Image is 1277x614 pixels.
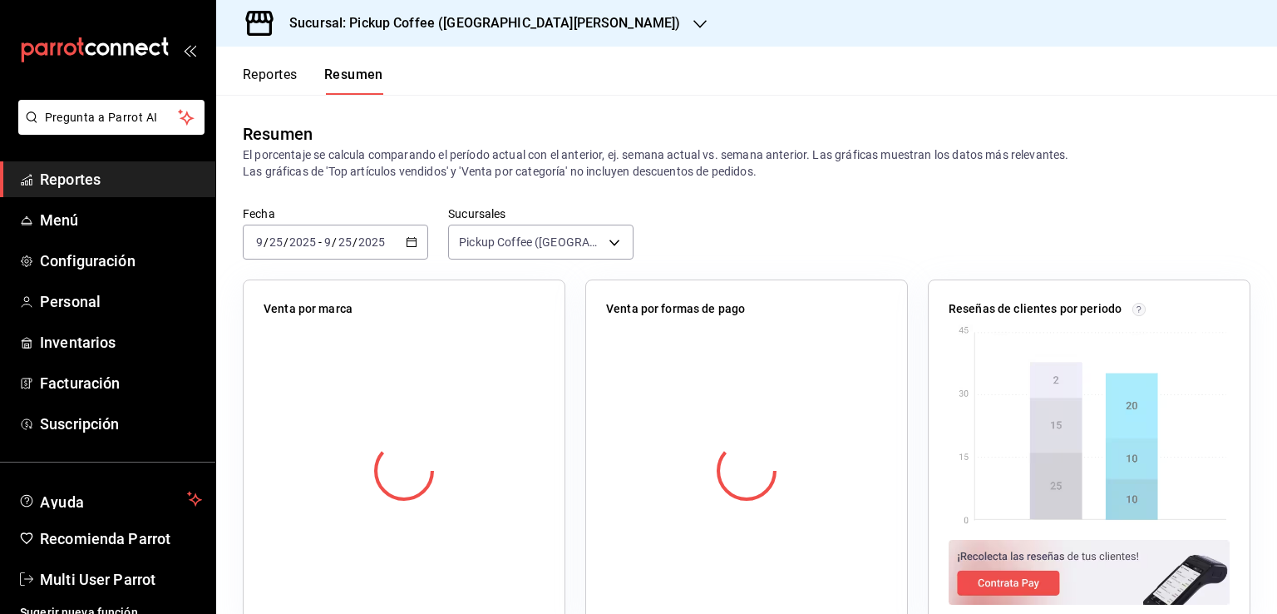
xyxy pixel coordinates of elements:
span: / [332,235,337,249]
button: Reportes [243,67,298,95]
input: -- [338,235,353,249]
div: navigation tabs [243,67,383,95]
input: -- [323,235,332,249]
div: Resumen [243,121,313,146]
span: Ayuda [40,489,180,509]
p: El porcentaje se calcula comparando el período actual con el anterior, ej. semana actual vs. sema... [243,146,1250,180]
label: Fecha [243,208,428,220]
a: Pregunta a Parrot AI [12,121,205,138]
input: ---- [288,235,317,249]
p: Venta por formas de pago [606,300,745,318]
span: Multi User Parrot [40,568,202,591]
span: - [318,235,322,249]
label: Sucursales [448,208,634,220]
span: Recomienda Parrot [40,527,202,550]
p: Venta por marca [264,300,353,318]
span: Pickup Coffee ([GEOGRAPHIC_DATA][PERSON_NAME]) [459,234,603,250]
button: Pregunta a Parrot AI [18,100,205,135]
span: Facturación [40,372,202,394]
span: / [264,235,269,249]
p: Reseñas de clientes por periodo [949,300,1122,318]
span: Pregunta a Parrot AI [45,109,179,126]
span: / [353,235,357,249]
button: Resumen [324,67,383,95]
span: Inventarios [40,331,202,354]
button: open_drawer_menu [183,43,196,57]
span: Configuración [40,250,202,272]
input: -- [255,235,264,249]
h3: Sucursal: Pickup Coffee ([GEOGRAPHIC_DATA][PERSON_NAME]) [276,13,680,33]
input: -- [269,235,284,249]
input: ---- [357,235,386,249]
span: Personal [40,290,202,313]
span: Suscripción [40,413,202,435]
span: / [284,235,288,249]
span: Menú [40,209,202,231]
span: Reportes [40,168,202,191]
